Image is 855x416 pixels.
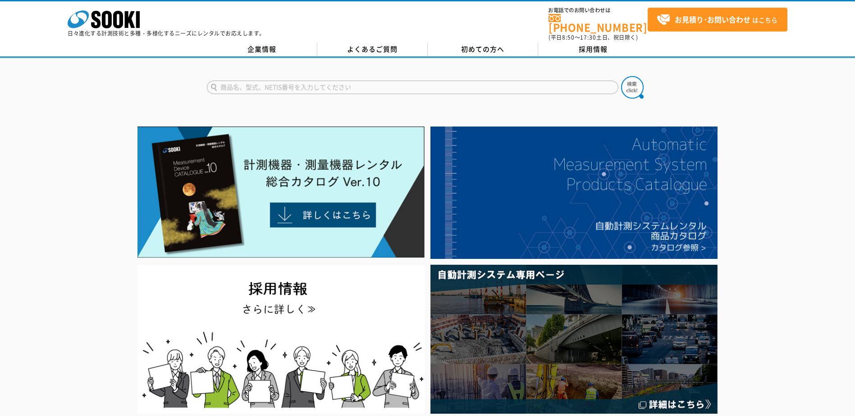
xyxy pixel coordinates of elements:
[430,127,718,259] img: 自動計測システムカタログ
[207,43,317,56] a: 企業情報
[549,33,638,41] span: (平日 ～ 土日、祝日除く)
[430,265,718,414] img: 自動計測システム専用ページ
[562,33,575,41] span: 8:50
[137,265,425,414] img: SOOKI recruit
[461,44,504,54] span: 初めての方へ
[137,127,425,258] img: Catalog Ver10
[538,43,649,56] a: 採用情報
[648,8,787,32] a: お見積り･お問い合わせはこちら
[621,76,644,99] img: btn_search.png
[317,43,428,56] a: よくあるご質問
[428,43,538,56] a: 初めての方へ
[207,81,618,94] input: 商品名、型式、NETIS番号を入力してください
[675,14,750,25] strong: お見積り･お問い合わせ
[580,33,596,41] span: 17:30
[68,31,265,36] p: 日々進化する計測技術と多種・多様化するニーズにレンタルでお応えします。
[657,13,777,27] span: はこちら
[549,8,648,13] span: お電話でのお問い合わせは
[549,14,648,32] a: [PHONE_NUMBER]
